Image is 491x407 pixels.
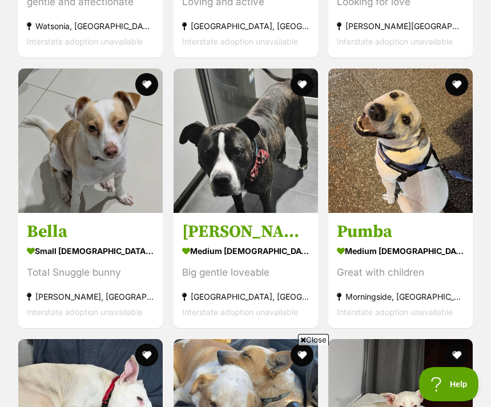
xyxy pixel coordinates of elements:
[27,18,154,34] div: Watsonia, [GEOGRAPHIC_DATA]
[174,212,318,328] a: [PERSON_NAME] medium [DEMOGRAPHIC_DATA] Dog Big gentle loveable [GEOGRAPHIC_DATA], [GEOGRAPHIC_DA...
[27,221,154,243] h3: Bella
[182,307,298,317] span: Interstate adoption unavailable
[27,265,154,280] div: Total Snuggle bunny
[445,73,468,96] button: favourite
[290,73,313,96] button: favourite
[18,68,163,213] img: Bella
[419,367,480,401] iframe: Help Scout Beacon - Open
[337,307,453,317] span: Interstate adoption unavailable
[18,212,163,328] a: Bella small [DEMOGRAPHIC_DATA] Dog Total Snuggle bunny [PERSON_NAME], [GEOGRAPHIC_DATA] Interstat...
[174,68,318,213] img: Cruz
[182,18,309,34] div: [GEOGRAPHIC_DATA], [GEOGRAPHIC_DATA]
[337,243,464,259] div: medium [DEMOGRAPHIC_DATA] Dog
[182,37,298,46] span: Interstate adoption unavailable
[38,350,453,401] iframe: Advertisement
[27,37,143,46] span: Interstate adoption unavailable
[27,289,154,304] div: [PERSON_NAME], [GEOGRAPHIC_DATA]
[337,221,464,243] h3: Pumba
[328,68,473,213] img: Pumba
[328,212,473,328] a: Pumba medium [DEMOGRAPHIC_DATA] Dog Great with children Morningside, [GEOGRAPHIC_DATA] Interstate...
[337,265,464,280] div: Great with children
[337,37,453,46] span: Interstate adoption unavailable
[182,243,309,259] div: medium [DEMOGRAPHIC_DATA] Dog
[27,307,143,317] span: Interstate adoption unavailable
[337,18,464,34] div: [PERSON_NAME][GEOGRAPHIC_DATA], [GEOGRAPHIC_DATA]
[182,265,309,280] div: Big gentle loveable
[445,344,468,366] button: favourite
[182,289,309,304] div: [GEOGRAPHIC_DATA], [GEOGRAPHIC_DATA]
[337,289,464,304] div: Morningside, [GEOGRAPHIC_DATA]
[298,334,329,345] span: Close
[182,221,309,243] h3: [PERSON_NAME]
[135,73,158,96] button: favourite
[27,243,154,259] div: small [DEMOGRAPHIC_DATA] Dog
